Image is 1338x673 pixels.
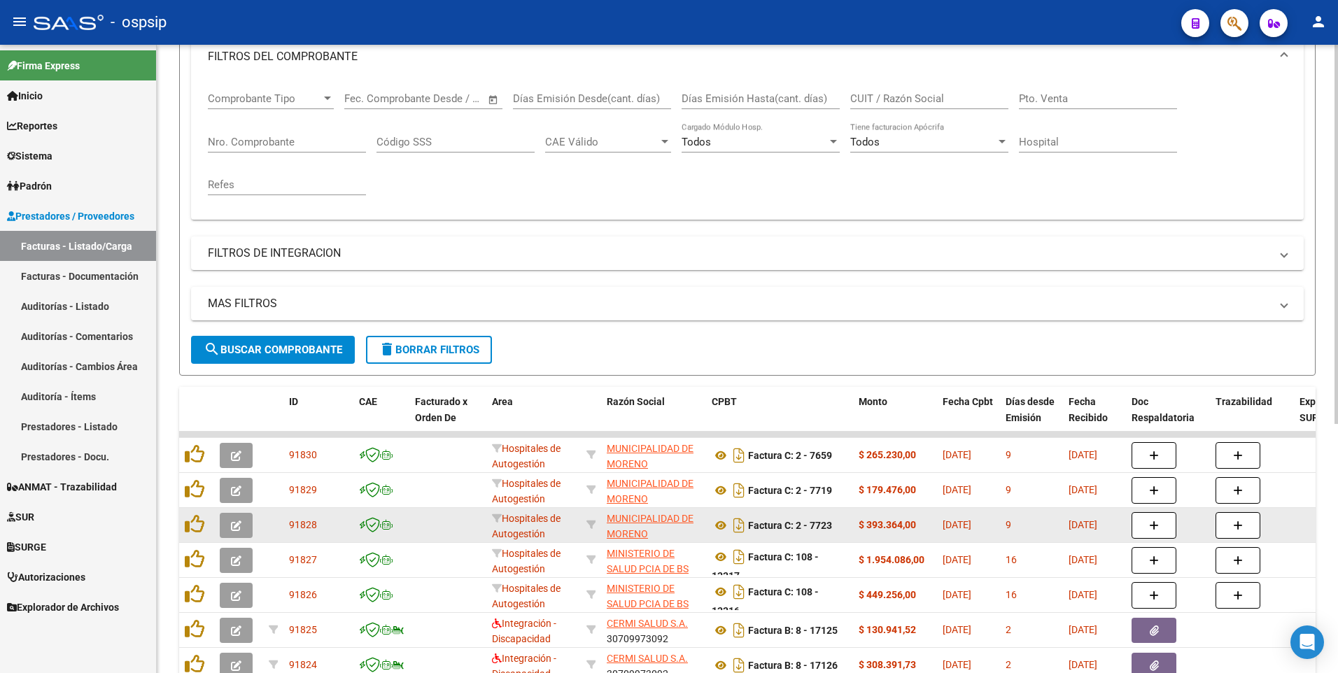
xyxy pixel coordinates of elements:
[289,554,317,565] span: 91827
[1000,387,1063,448] datatable-header-cell: Días desde Emisión
[486,387,581,448] datatable-header-cell: Area
[492,396,513,407] span: Area
[601,387,706,448] datatable-header-cell: Razón Social
[1006,519,1011,530] span: 9
[492,618,556,645] span: Integración - Discapacidad
[1216,396,1272,407] span: Trazabilidad
[486,92,502,108] button: Open calendar
[191,287,1304,320] mat-expansion-panel-header: MAS FILTROS
[1069,449,1097,460] span: [DATE]
[943,554,971,565] span: [DATE]
[111,7,167,38] span: - ospsip
[607,443,693,470] span: MUNICIPALIDAD DE MORENO
[414,92,481,105] input: Fecha fin
[937,387,1000,448] datatable-header-cell: Fecha Cpbt
[1006,554,1017,565] span: 16
[204,343,342,356] span: Buscar Comprobante
[748,625,838,636] strong: Factura B: 8 - 17125
[730,444,748,467] i: Descargar documento
[859,519,916,530] strong: $ 393.364,00
[607,476,700,505] div: 33999001179
[359,396,377,407] span: CAE
[943,449,971,460] span: [DATE]
[1069,396,1108,423] span: Fecha Recibido
[1006,484,1011,495] span: 9
[712,551,819,581] strong: Factura C: 108 - 13317
[283,387,353,448] datatable-header-cell: ID
[607,548,689,591] span: MINISTERIO DE SALUD PCIA DE BS AS
[1069,624,1097,635] span: [DATE]
[379,341,395,357] mat-icon: delete
[607,478,693,505] span: MUNICIPALIDAD DE MORENO
[730,514,748,537] i: Descargar documento
[191,34,1304,79] mat-expansion-panel-header: FILTROS DEL COMPROBANTE
[1132,396,1195,423] span: Doc Respaldatoria
[607,618,688,629] span: CERMI SALUD S.A.
[859,554,924,565] strong: $ 1.954.086,00
[712,396,737,407] span: CPBT
[607,441,700,470] div: 33999001179
[748,450,832,461] strong: Factura C: 2 - 7659
[1069,659,1097,670] span: [DATE]
[289,589,317,600] span: 91826
[730,546,748,568] i: Descargar documento
[1006,659,1011,670] span: 2
[943,589,971,600] span: [DATE]
[7,118,57,134] span: Reportes
[1006,449,1011,460] span: 9
[943,484,971,495] span: [DATE]
[1006,396,1055,423] span: Días desde Emisión
[289,659,317,670] span: 91824
[379,343,479,356] span: Borrar Filtros
[607,616,700,645] div: 30709973092
[607,653,688,664] span: CERMI SALUD S.A.
[859,396,887,407] span: Monto
[7,208,134,224] span: Prestadores / Proveedores
[682,136,711,148] span: Todos
[7,569,85,585] span: Autorizaciones
[344,92,401,105] input: Fecha inicio
[492,583,561,610] span: Hospitales de Autogestión
[859,659,916,670] strong: $ 308.391,73
[607,581,700,610] div: 30626983398
[1069,554,1097,565] span: [DATE]
[943,396,993,407] span: Fecha Cpbt
[1290,625,1324,659] div: Open Intercom Messenger
[748,520,832,531] strong: Factura C: 2 - 7723
[191,336,355,364] button: Buscar Comprobante
[208,296,1270,311] mat-panel-title: MAS FILTROS
[353,387,409,448] datatable-header-cell: CAE
[706,387,853,448] datatable-header-cell: CPBT
[712,586,819,616] strong: Factura C: 108 - 13316
[208,49,1270,64] mat-panel-title: FILTROS DEL COMPROBANTE
[607,583,689,626] span: MINISTERIO DE SALUD PCIA DE BS AS
[492,548,561,575] span: Hospitales de Autogestión
[943,659,971,670] span: [DATE]
[607,513,693,540] span: MUNICIPALIDAD DE MORENO
[1069,519,1097,530] span: [DATE]
[289,519,317,530] span: 91828
[748,485,832,496] strong: Factura C: 2 - 7719
[366,336,492,364] button: Borrar Filtros
[11,13,28,30] mat-icon: menu
[853,387,937,448] datatable-header-cell: Monto
[859,624,916,635] strong: $ 130.941,52
[859,484,916,495] strong: $ 179.476,00
[943,624,971,635] span: [DATE]
[1069,484,1097,495] span: [DATE]
[7,58,80,73] span: Firma Express
[289,396,298,407] span: ID
[850,136,880,148] span: Todos
[1063,387,1126,448] datatable-header-cell: Fecha Recibido
[7,600,119,615] span: Explorador de Archivos
[289,624,317,635] span: 91825
[1126,387,1210,448] datatable-header-cell: Doc Respaldatoria
[943,519,971,530] span: [DATE]
[730,581,748,603] i: Descargar documento
[289,449,317,460] span: 91830
[191,79,1304,220] div: FILTROS DEL COMPROBANTE
[7,178,52,194] span: Padrón
[607,546,700,575] div: 30626983398
[289,484,317,495] span: 91829
[191,236,1304,270] mat-expansion-panel-header: FILTROS DE INTEGRACION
